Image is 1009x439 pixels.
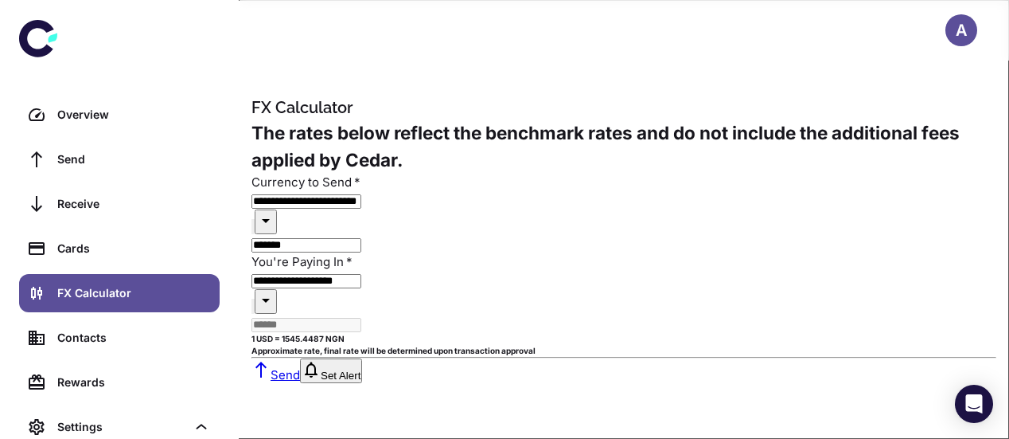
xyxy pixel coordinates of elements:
button: Set Alert [300,359,362,383]
a: Overview [19,96,220,134]
a: Rewards [19,363,220,402]
h1: FX Calculator [251,96,996,120]
div: Receive [57,195,210,213]
h2: The rates below reflect the benchmark rates and do not include the additional fees applied by Cedar. [251,120,996,174]
button: Clear [251,299,255,314]
button: Open [255,289,277,314]
div: Contacts [57,329,210,347]
div: Overview [57,106,210,123]
div: Settings [57,418,186,436]
button: Clear [251,219,255,234]
div: Open Intercom Messenger [955,385,993,423]
div: Cards [57,240,210,257]
button: A [945,14,977,46]
a: Send [19,140,220,178]
div: Rewards [57,374,210,391]
h6: 1 USD = 1545.4487 NGN [251,333,996,345]
div: Send [57,151,210,168]
h6: Approximate rate, final rate will be determined upon transaction approval [251,345,996,357]
div: FX Calculator [57,284,210,302]
a: Contacts [19,319,220,357]
a: Send [251,367,300,382]
button: Open [255,210,277,234]
label: You're Paying In [251,254,353,269]
a: Cards [19,229,220,268]
label: Currency to Send [251,174,360,190]
a: Receive [19,185,220,223]
a: FX Calculator [19,274,220,312]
